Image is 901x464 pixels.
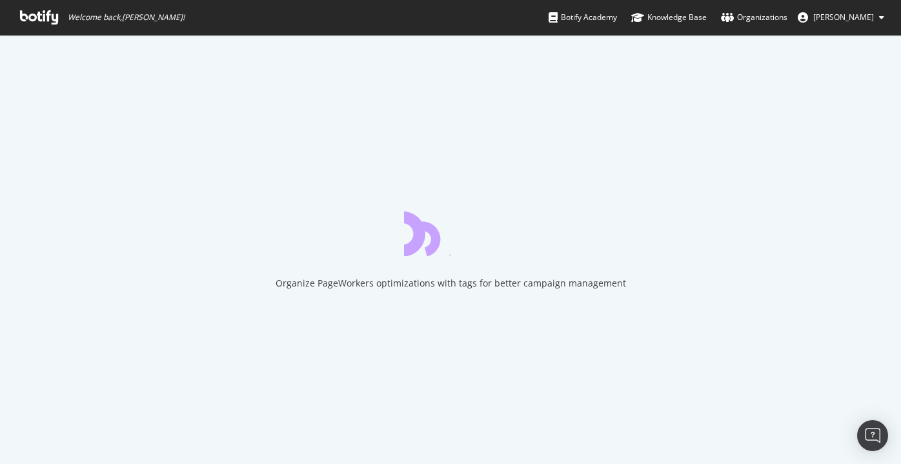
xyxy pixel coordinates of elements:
div: Organizations [721,11,787,24]
div: Open Intercom Messenger [857,420,888,451]
button: [PERSON_NAME] [787,7,895,28]
span: Matthew Gampel [813,12,874,23]
div: Knowledge Base [631,11,707,24]
span: Welcome back, [PERSON_NAME] ! [68,12,185,23]
div: animation [404,210,497,256]
div: Organize PageWorkers optimizations with tags for better campaign management [276,277,626,290]
div: Botify Academy [549,11,617,24]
